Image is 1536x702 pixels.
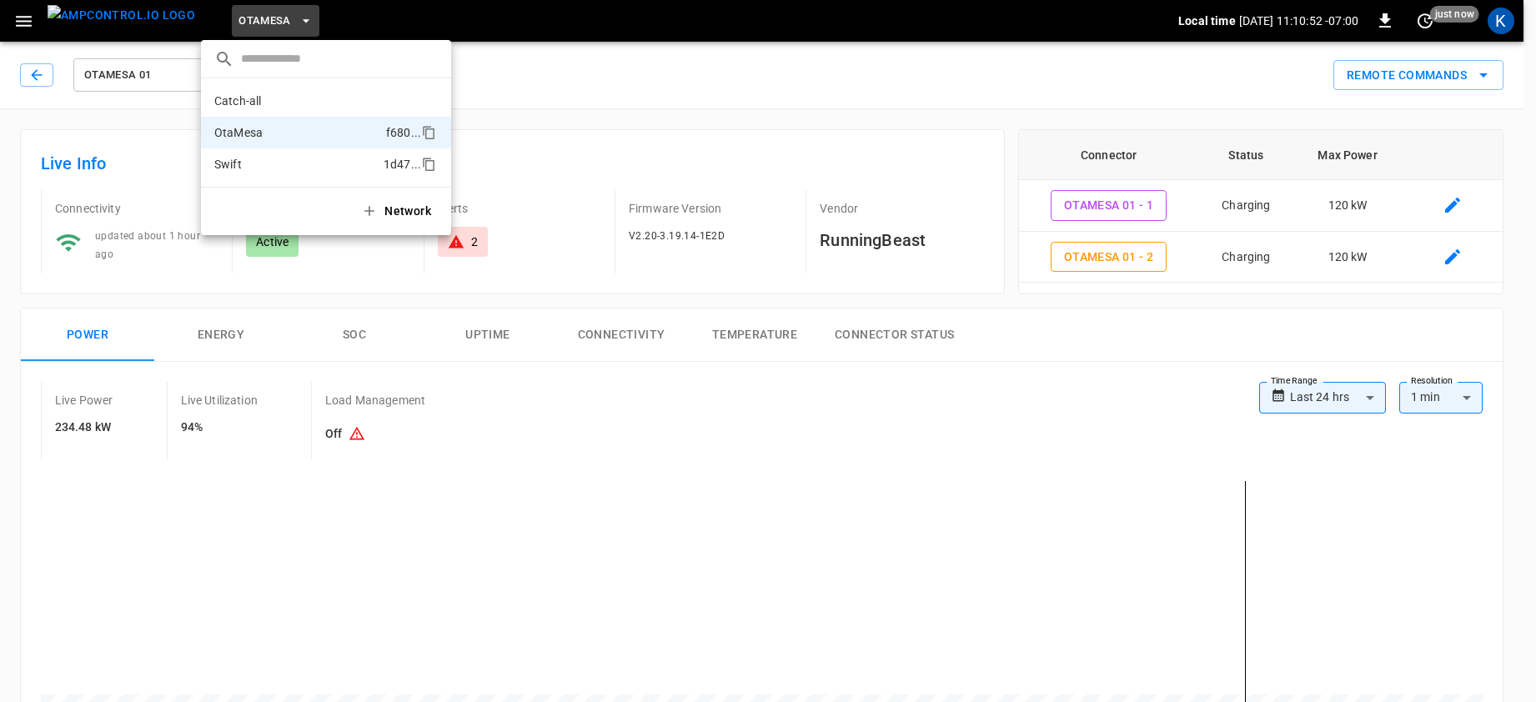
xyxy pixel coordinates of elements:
div: copy [420,154,439,174]
p: Swift [214,156,377,173]
button: Network [351,194,444,228]
p: Catch-all [214,93,377,109]
div: copy [420,123,439,143]
p: OtaMesa [214,124,379,141]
